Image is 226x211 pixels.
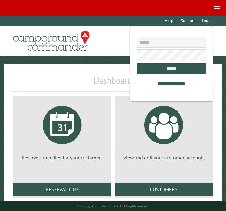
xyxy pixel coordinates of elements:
[21,154,104,161] p: Reserve campsites for your customers
[13,183,111,196] a: Reservations
[161,16,176,26] a: Help
[11,28,91,53] img: Campground Commander
[178,16,197,26] a: Support
[11,74,215,92] h1: Dashboard
[199,16,215,26] a: Login
[115,183,213,196] a: Customers
[21,101,104,161] a: Reserve campsites for your customers
[122,101,205,161] a: View and edit your customer accounts
[122,154,205,161] p: View and edit your customer accounts
[77,204,149,208] small: © Campground Commander LLC. All rights reserved.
